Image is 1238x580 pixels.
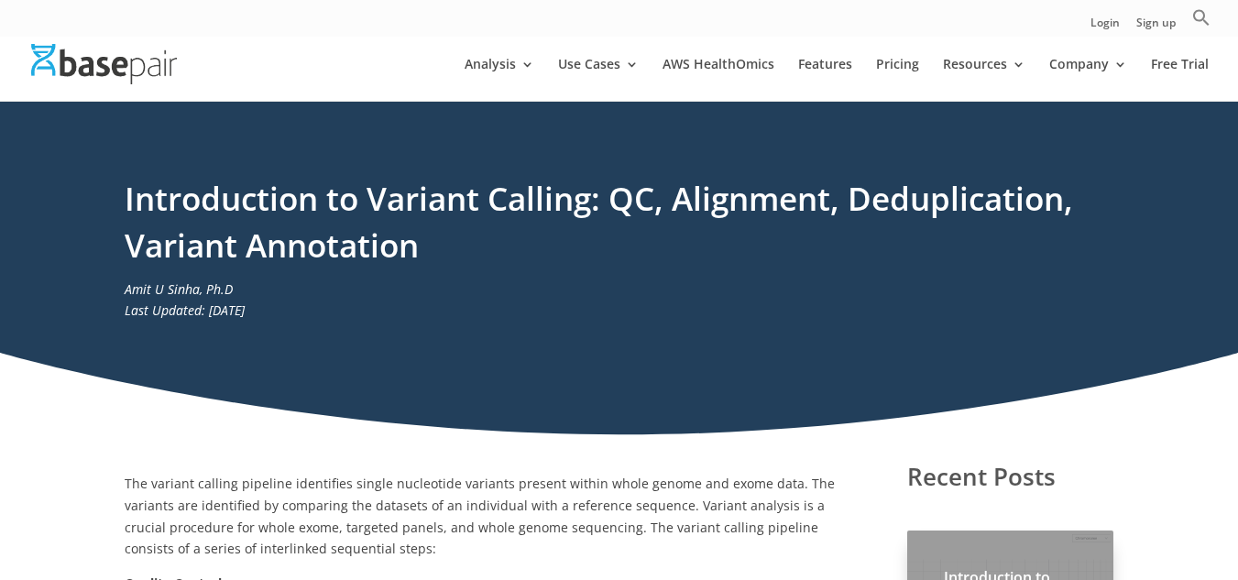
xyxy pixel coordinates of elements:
[31,44,177,83] img: Basepair
[125,280,233,298] em: Amit U Sinha, Ph.D
[663,58,774,101] a: AWS HealthOmics
[907,460,1113,504] h1: Recent Posts
[1192,8,1211,37] a: Search Icon Link
[1090,17,1120,37] a: Login
[1136,17,1176,37] a: Sign up
[125,301,245,319] em: Last Updated: [DATE]
[558,58,639,101] a: Use Cases
[1192,8,1211,27] svg: Search
[125,176,1114,279] h1: Introduction to Variant Calling: QC, Alignment, Deduplication, Variant Annotation
[798,58,852,101] a: Features
[876,58,919,101] a: Pricing
[125,475,835,557] span: The variant calling pipeline identifies single nucleotide variants present within whole genome an...
[1049,58,1127,101] a: Company
[465,58,534,101] a: Analysis
[1151,58,1209,101] a: Free Trial
[943,58,1025,101] a: Resources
